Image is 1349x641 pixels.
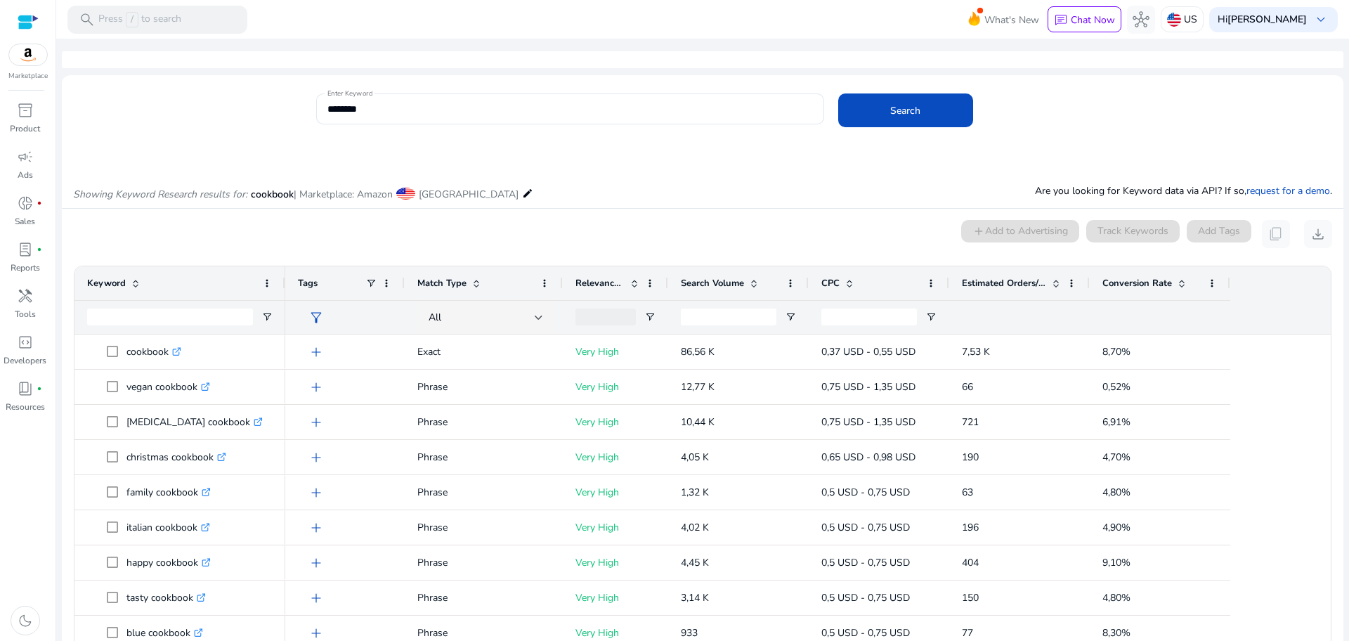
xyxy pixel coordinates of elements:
[419,188,519,201] span: [GEOGRAPHIC_DATA]
[327,89,372,98] mat-label: Enter Keyword
[962,591,979,604] span: 150
[821,591,910,604] span: 0,5 USD - 0,75 USD
[417,513,550,542] p: Phrase
[308,555,325,571] span: add
[126,337,181,366] p: cookbook
[17,287,34,304] span: handyman
[1102,521,1130,534] span: 4,90%
[17,241,34,258] span: lab_profile
[1102,591,1130,604] span: 4,80%
[126,478,211,507] p: family cookbook
[15,308,36,320] p: Tools
[1102,415,1130,429] span: 6,91%
[251,188,294,201] span: cookbook
[298,277,318,290] span: Tags
[1102,277,1172,290] span: Conversion Rate
[308,449,325,466] span: add
[429,311,441,324] span: All
[308,519,325,536] span: add
[79,11,96,28] span: search
[17,612,34,629] span: dark_mode
[308,344,325,361] span: add
[681,380,715,394] span: 12,77 K
[87,277,126,290] span: Keyword
[925,311,937,323] button: Open Filter Menu
[1310,226,1327,242] span: download
[17,102,34,119] span: inventory_2
[644,311,656,323] button: Open Filter Menu
[681,277,744,290] span: Search Volume
[890,103,920,118] span: Search
[575,277,625,290] span: Relevance Score
[575,548,656,577] p: Very High
[126,408,263,436] p: [MEDICAL_DATA] cookbook
[821,521,910,534] span: 0,5 USD - 0,75 USD
[417,337,550,366] p: Exact
[308,379,325,396] span: add
[681,451,709,464] span: 4,05 K
[1102,556,1130,569] span: 9,10%
[1102,451,1130,464] span: 4,70%
[962,486,973,499] span: 63
[681,626,698,640] span: 933
[962,415,979,429] span: 721
[1218,15,1307,25] p: Hi
[308,484,325,501] span: add
[294,188,393,201] span: | Marketplace: Amazon
[821,556,910,569] span: 0,5 USD - 0,75 USD
[821,451,915,464] span: 0,65 USD - 0,98 USD
[575,443,656,472] p: Very High
[1304,220,1332,248] button: download
[98,12,181,27] p: Press to search
[37,247,42,252] span: fiber_manual_record
[1102,345,1130,358] span: 8,70%
[126,443,226,472] p: christmas cookbook
[11,261,40,274] p: Reports
[1167,13,1181,27] img: us.svg
[681,345,715,358] span: 86,56 K
[18,169,33,181] p: Ads
[9,44,47,65] img: amazon.svg
[821,626,910,640] span: 0,5 USD - 0,75 USD
[126,548,211,577] p: happy cookbook
[962,451,979,464] span: 190
[1071,13,1115,27] p: Chat Now
[681,521,709,534] span: 4,02 K
[87,309,253,325] input: Keyword Filter Input
[962,521,979,534] span: 196
[417,583,550,612] p: Phrase
[1127,6,1155,34] button: hub
[1184,7,1197,32] p: US
[1312,11,1329,28] span: keyboard_arrow_down
[10,122,40,135] p: Product
[417,277,467,290] span: Match Type
[681,556,709,569] span: 4,45 K
[1048,6,1121,33] button: chatChat Now
[681,415,715,429] span: 10,44 K
[681,486,709,499] span: 1,32 K
[1054,13,1068,27] span: chat
[962,345,990,358] span: 7,53 K
[8,71,48,82] p: Marketplace
[681,309,776,325] input: Search Volume Filter Input
[1133,11,1149,28] span: hub
[126,373,210,401] p: vegan cookbook
[261,311,273,323] button: Open Filter Menu
[575,337,656,366] p: Very High
[4,354,46,367] p: Developers
[962,556,979,569] span: 404
[1227,13,1307,26] b: [PERSON_NAME]
[17,148,34,165] span: campaign
[17,334,34,351] span: code_blocks
[417,443,550,472] p: Phrase
[17,380,34,397] span: book_4
[1102,626,1130,640] span: 8,30%
[126,12,138,27] span: /
[575,478,656,507] p: Very High
[15,215,35,228] p: Sales
[821,486,910,499] span: 0,5 USD - 0,75 USD
[821,345,915,358] span: 0,37 USD - 0,55 USD
[37,200,42,206] span: fiber_manual_record
[17,195,34,212] span: donut_small
[838,93,973,127] button: Search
